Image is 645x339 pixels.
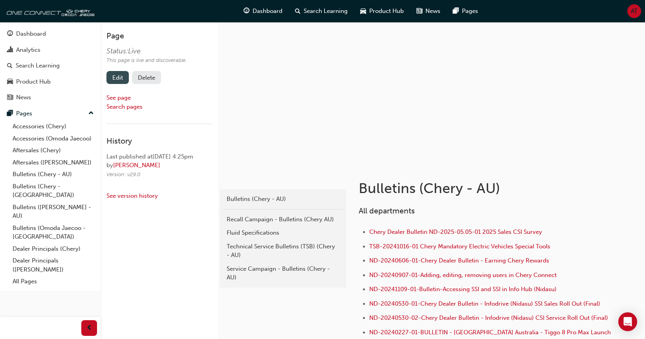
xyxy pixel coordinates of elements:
[223,192,343,206] a: Bulletins (Chery - AU)
[106,57,187,64] span: This page is live and discoverable.
[106,47,187,56] div: Status: Live
[106,137,212,146] h3: History
[3,106,97,121] button: Pages
[16,61,60,70] div: Search Learning
[369,7,404,16] span: Product Hub
[223,240,343,262] a: Technical Service Bulletins (TSB) (Chery - AU)
[3,27,97,41] a: Dashboard
[3,43,97,57] a: Analytics
[223,213,343,226] a: Recall Campaign - Bulletins (Chery AU)
[106,161,212,170] div: by
[113,162,160,169] a: [PERSON_NAME]
[289,3,354,19] a: search-iconSearch Learning
[627,4,641,18] button: AT
[3,25,97,106] button: DashboardAnalyticsSearch LearningProduct HubNews
[88,108,94,118] span: up-icon
[106,152,212,161] div: Last published at [DATE] 4:25pm
[354,3,410,19] a: car-iconProduct Hub
[304,7,348,16] span: Search Learning
[106,94,131,101] a: See page
[359,206,415,215] span: All departments
[237,3,289,19] a: guage-iconDashboard
[227,242,339,260] div: Technical Service Bulletins (TSB) (Chery - AU)
[369,228,542,235] a: Chery Dealer Bulletin ND-2025-05.05-01 2025 Sales CSI Survey
[369,272,557,279] a: ND-20240907-01-Adding, editing, removing users in Chery Connect
[618,312,637,331] div: Open Intercom Messenger
[7,78,13,86] span: car-icon
[369,286,557,293] a: ND-20241109-01-Bulletin-Accessing SSI and SSI in Info Hub (Nidasu)
[425,7,440,16] span: News
[16,93,31,102] div: News
[3,90,97,105] a: News
[359,180,585,197] h1: Bulletins (Chery - AU)
[462,7,478,16] span: Pages
[227,215,339,224] div: Recall Campaign - Bulletins (Chery AU)
[86,323,92,333] span: prev-icon
[447,3,484,19] a: pages-iconPages
[7,110,13,117] span: pages-icon
[295,6,301,16] span: search-icon
[227,228,339,237] div: Fluid Specifications
[3,58,97,73] a: Search Learning
[223,262,343,284] a: Service Campaign - Bulletins (Chery - AU)
[9,120,97,133] a: Accessories (Chery)
[9,255,97,275] a: Dealer Principals ([PERSON_NAME])
[7,31,13,38] span: guage-icon
[16,46,40,55] div: Analytics
[9,275,97,288] a: All Pages
[9,180,97,201] a: Bulletins (Chery - [GEOGRAPHIC_DATA])
[631,7,638,16] span: AT
[9,144,97,157] a: Aftersales (Chery)
[410,3,447,19] a: news-iconNews
[416,6,422,16] span: news-icon
[106,103,143,110] a: Search pages
[16,29,46,38] div: Dashboard
[7,94,13,101] span: news-icon
[453,6,459,16] span: pages-icon
[4,3,94,19] img: oneconnect
[9,201,97,222] a: Bulletins ([PERSON_NAME] - AU)
[16,109,32,118] div: Pages
[223,226,343,240] a: Fluid Specifications
[9,222,97,243] a: Bulletins (Omoda Jaecoo - [GEOGRAPHIC_DATA])
[106,171,141,178] span: Version: v 29 . 0
[16,77,51,86] div: Product Hub
[9,157,97,169] a: Aftersales ([PERSON_NAME])
[106,71,129,84] a: Edit
[7,62,13,69] span: search-icon
[369,257,549,264] a: ND-20240606-01-Chery Dealer Bulletin - Earning Chery Rewards
[3,75,97,89] a: Product Hub
[369,314,608,321] a: ND-20240530-02-Chery Dealer Bulletin - Infodrive (Nidasu) CSI Service Roll Out (Final)
[227,195,339,204] div: Bulletins (Chery - AU)
[369,243,550,250] a: TSB-20241016-01 Chery Mandatory Electric Vehicles Special Tools
[244,6,249,16] span: guage-icon
[106,31,212,40] h3: Page
[360,6,366,16] span: car-icon
[106,192,158,199] a: See version history
[7,47,13,54] span: chart-icon
[227,264,339,282] div: Service Campaign - Bulletins (Chery - AU)
[9,168,97,180] a: Bulletins (Chery - AU)
[9,133,97,145] a: Accessories (Omoda Jaecoo)
[132,71,161,84] button: Delete
[9,243,97,255] a: Dealer Principals (Chery)
[369,300,600,307] a: ND-20240530-01-Chery Dealer Bulletin - Infodrive (Nidasu) SSI Sales Roll Out (Final)
[253,7,282,16] span: Dashboard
